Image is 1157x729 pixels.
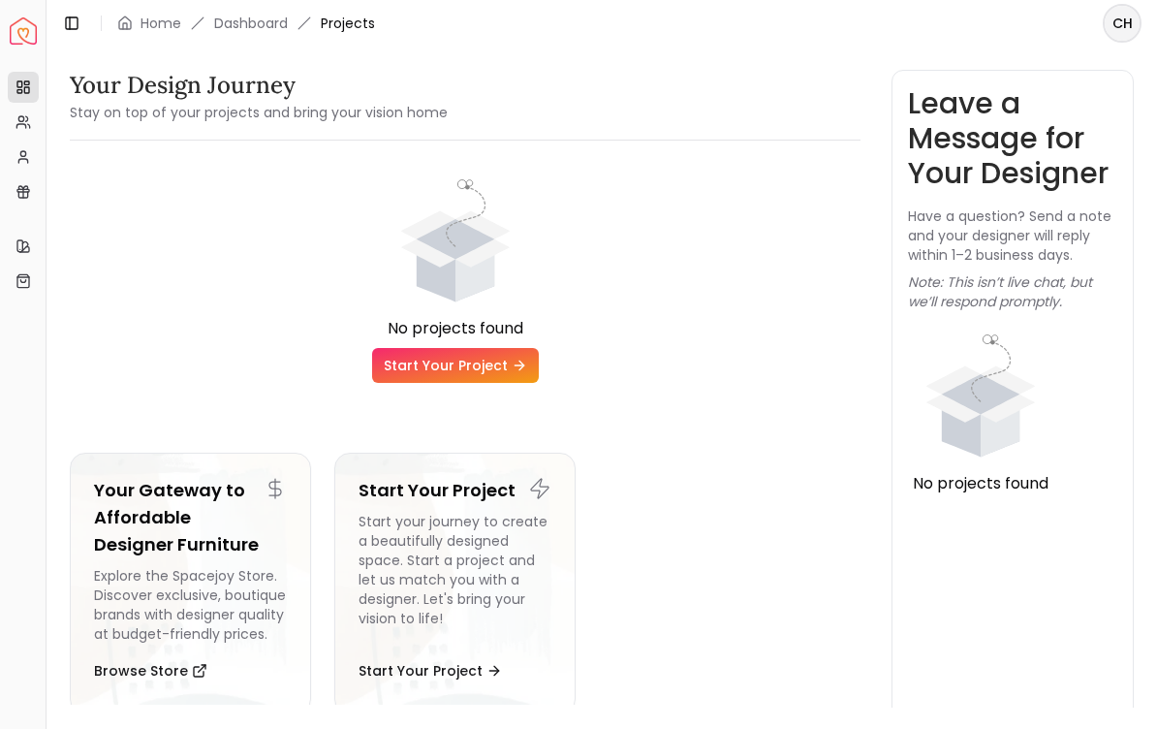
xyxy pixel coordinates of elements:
nav: breadcrumb [117,14,375,33]
img: Spacejoy Logo [10,17,37,45]
p: Note: This isn’t live chat, but we’ll respond promptly. [908,272,1118,311]
a: Start Your ProjectStart your journey to create a beautifully designed space. Start a project and ... [334,453,576,714]
div: No projects found [908,472,1053,495]
small: Stay on top of your projects and bring your vision home [70,103,448,122]
div: animation [383,172,528,317]
div: Start your journey to create a beautifully designed space. Start a project and let us match you w... [359,512,551,644]
a: Home [141,14,181,33]
a: Dashboard [214,14,288,33]
h5: Start Your Project [359,477,551,504]
p: Have a question? Send a note and your designer will reply within 1–2 business days. [908,206,1118,265]
button: CH [1103,4,1141,43]
h5: Your Gateway to Affordable Designer Furniture [94,477,287,558]
div: animation [908,327,1053,472]
div: No projects found [70,317,841,340]
h3: Leave a Message for Your Designer [908,86,1118,191]
a: Spacejoy [10,17,37,45]
button: Start Your Project [359,651,502,690]
h3: Your Design Journey [70,70,448,101]
a: Start Your Project [372,348,539,383]
span: Projects [321,14,375,33]
span: CH [1105,6,1140,41]
button: Browse Store [94,651,207,690]
div: Explore the Spacejoy Store. Discover exclusive, boutique brands with designer quality at budget-f... [94,566,287,644]
a: Your Gateway to Affordable Designer FurnitureExplore the Spacejoy Store. Discover exclusive, bout... [70,453,311,714]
